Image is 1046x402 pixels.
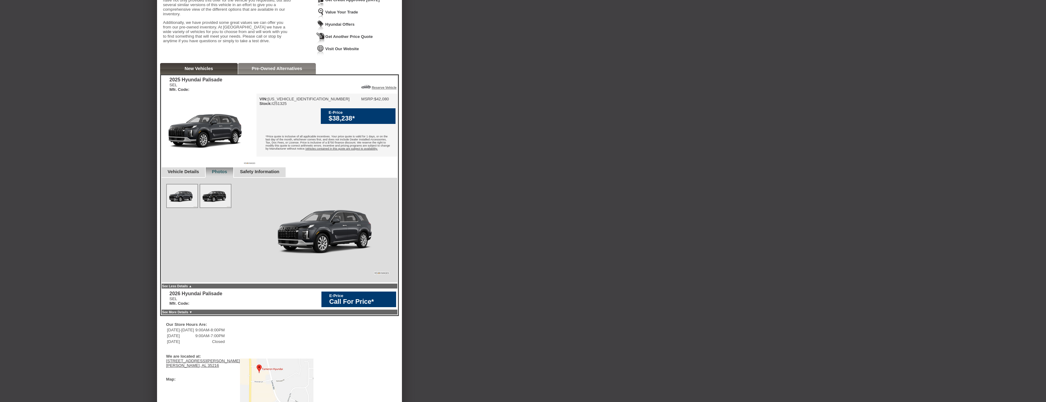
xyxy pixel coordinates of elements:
a: See Less Details ▲ [162,284,192,288]
a: Photos [212,169,227,174]
a: Pre-Owned Alternatives [252,66,302,71]
a: Hyundai Offers [325,22,355,27]
div: SEL [170,83,223,92]
a: Reserve Vehicle [372,86,396,89]
div: Map: [166,377,176,382]
a: Value Your Trade [325,10,358,14]
td: $42,080 [374,97,389,101]
u: Vehicles contained in this quote are subject to availability. [305,147,378,150]
div: E-Price [329,110,392,115]
td: [DATE]-[DATE] [167,327,194,333]
a: Visit Our Website [325,47,359,51]
img: Icon_GetQuote.png [316,32,325,44]
div: Our Store Hours Are: [166,322,310,327]
b: Stock: [260,101,272,106]
img: Icon_VisitWebsite.png [316,45,325,56]
b: VIN: [260,97,268,101]
b: Mfr. Code: [170,87,189,92]
td: [DATE] [167,339,194,344]
div: We are located at: [166,354,310,359]
a: New Vehicles [185,66,213,71]
a: Vehicle Details [168,169,199,174]
div: Call For Price* [329,298,393,306]
a: [STREET_ADDRESS][PERSON_NAME][PERSON_NAME], AL 35216 [166,359,240,368]
img: Icon_TradeInAppraisal.png [316,8,325,19]
td: MSRP: [361,97,374,101]
td: 9:00AM-8:00PM [195,327,225,333]
a: Safety Information [240,169,279,174]
td: [DATE] [167,333,194,338]
div: $38,238* [329,115,392,122]
img: 2025 Hyundai Palisade [161,94,257,165]
div: E-Price [329,293,393,298]
div: *Price quote is inclusive of all applicable incentives. Your price quote is valid for 1 days, or ... [257,130,397,156]
img: Image.aspx [268,184,391,276]
img: Image.aspx [167,184,197,207]
img: Image.aspx [200,184,231,207]
div: 2025 Hyundai Palisade [170,77,223,83]
td: Closed [195,339,225,344]
div: 2026 Hyundai Palisade [170,291,223,296]
div: SEL [170,296,223,306]
div: [US_VEHICLE_IDENTIFICATION_NUMBER] I251325 [260,97,350,106]
img: Icon_WeeklySpecials.png [316,20,325,32]
a: See More Details ▼ [162,310,193,314]
img: Icon_ReserveVehicleCar.png [361,85,371,89]
b: Mfr. Code: [170,301,189,306]
p: Additionally, we have provided some great values we can offer you from our pre-owned inventory. A... [163,20,292,43]
td: 9:00AM-7:00PM [195,333,225,338]
a: Get Another Price Quote [325,34,373,39]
